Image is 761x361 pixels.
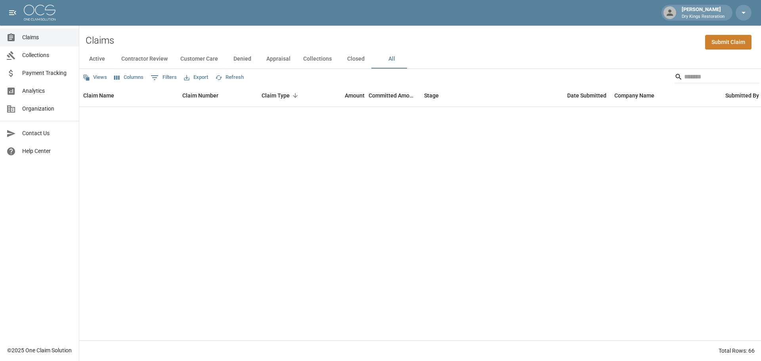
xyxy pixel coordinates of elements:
div: Amount [345,84,365,107]
div: Total Rows: 66 [719,347,755,355]
span: Payment Tracking [22,69,73,77]
div: Claim Name [79,84,178,107]
span: Claims [22,33,73,42]
span: Organization [22,105,73,113]
div: © 2025 One Claim Solution [7,346,72,354]
span: Analytics [22,87,73,95]
button: Denied [224,50,260,69]
button: Collections [297,50,338,69]
div: Date Submitted [539,84,610,107]
div: Date Submitted [567,84,606,107]
button: Refresh [213,71,246,84]
img: ocs-logo-white-transparent.png [24,5,55,21]
div: Claim Type [258,84,317,107]
span: Collections [22,51,73,59]
button: Views [81,71,109,84]
div: Submitted By [725,84,759,107]
button: All [374,50,409,69]
h2: Claims [86,35,114,46]
button: Export [182,71,210,84]
div: dynamic tabs [79,50,761,69]
div: Search [675,71,759,85]
div: Claim Name [83,84,114,107]
div: Stage [424,84,439,107]
button: Customer Care [174,50,224,69]
button: Closed [338,50,374,69]
div: Committed Amount [369,84,420,107]
span: Help Center [22,147,73,155]
div: [PERSON_NAME] [679,6,728,20]
div: Claim Number [178,84,258,107]
button: Select columns [112,71,145,84]
span: Contact Us [22,129,73,138]
button: Appraisal [260,50,297,69]
a: Submit Claim [705,35,751,50]
button: Contractor Review [115,50,174,69]
div: Company Name [610,84,721,107]
div: Committed Amount [369,84,416,107]
div: Amount [317,84,369,107]
button: Active [79,50,115,69]
button: Sort [290,90,301,101]
p: Dry Kings Restoration [682,13,725,20]
div: Company Name [614,84,654,107]
div: Stage [420,84,539,107]
div: Claim Number [182,84,218,107]
button: Show filters [149,71,179,84]
div: Claim Type [262,84,290,107]
button: open drawer [5,5,21,21]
